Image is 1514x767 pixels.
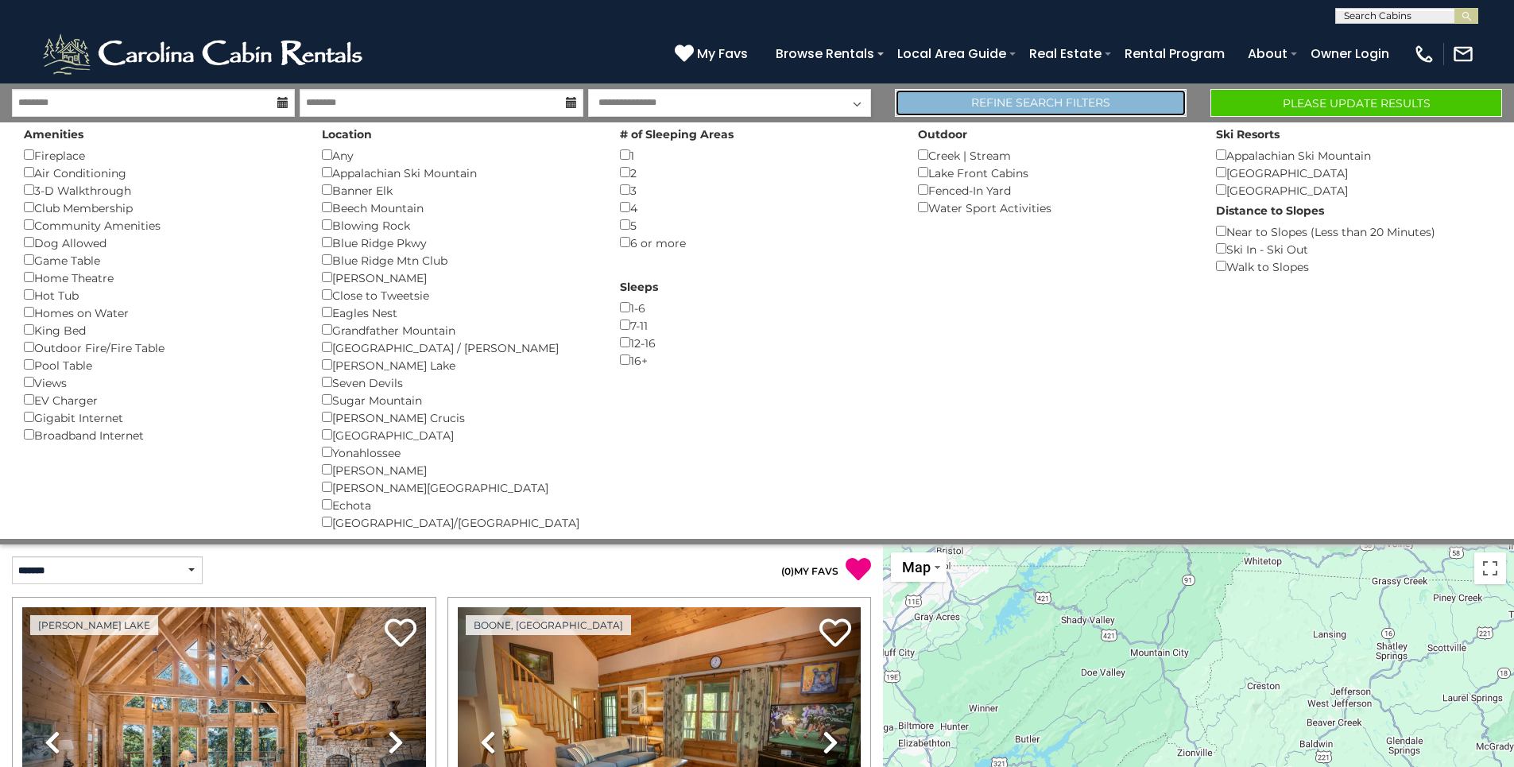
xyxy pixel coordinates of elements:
div: Home Theatre [24,269,298,286]
div: 1 [620,146,894,164]
a: Real Estate [1021,40,1109,68]
div: 1-6 [620,299,894,316]
label: Sleeps [620,279,658,295]
img: phone-regular-white.png [1413,43,1435,65]
div: Air Conditioning [24,164,298,181]
div: Banner Elk [322,181,596,199]
div: Ski In - Ski Out [1216,240,1490,258]
a: My Favs [675,44,752,64]
div: Grandfather Mountain [322,321,596,339]
button: Please Update Results [1210,89,1502,117]
a: [PERSON_NAME] Lake [30,615,158,635]
label: Location [322,126,372,142]
div: 12-16 [620,334,894,351]
a: About [1240,40,1295,68]
div: [PERSON_NAME][GEOGRAPHIC_DATA] [322,478,596,496]
div: Near to Slopes (Less than 20 Minutes) [1216,223,1490,240]
img: mail-regular-white.png [1452,43,1474,65]
div: Water Sport Activities [918,199,1192,216]
div: 3-D Walkthrough [24,181,298,199]
div: Homes on Water [24,304,298,321]
a: Owner Login [1303,40,1397,68]
span: 0 [784,565,791,577]
span: Map [902,559,931,575]
a: (0)MY FAVS [781,565,838,577]
div: EV Charger [24,391,298,409]
div: Views [24,374,298,391]
div: Echota [322,496,596,513]
div: [GEOGRAPHIC_DATA] [1216,164,1490,181]
div: Dog Allowed [24,234,298,251]
div: [GEOGRAPHIC_DATA] / [PERSON_NAME] [322,339,596,356]
div: [PERSON_NAME] [322,461,596,478]
div: Game Table [24,251,298,269]
div: 3 [620,181,894,199]
a: Refine Search Filters [895,89,1187,117]
div: [PERSON_NAME] [322,269,596,286]
div: Hot Tub [24,286,298,304]
div: 7-11 [620,316,894,334]
div: Fenced-In Yard [918,181,1192,199]
div: Sugar Mountain [322,391,596,409]
div: Yonahlossee [322,444,596,461]
label: Distance to Slopes [1216,203,1324,219]
div: Blue Ridge Pkwy [322,234,596,251]
div: [PERSON_NAME] Crucis [322,409,596,426]
div: Walk to Slopes [1216,258,1490,275]
div: Gigabit Internet [24,409,298,426]
div: [GEOGRAPHIC_DATA] [1216,181,1490,199]
div: Pool Table [24,356,298,374]
div: Outdoor Fire/Fire Table [24,339,298,356]
img: White-1-2.png [40,30,370,78]
button: Toggle fullscreen view [1474,552,1506,584]
a: Add to favorites [819,617,851,651]
a: Rental Program [1117,40,1233,68]
div: 6 or more [620,234,894,251]
div: [GEOGRAPHIC_DATA]/[GEOGRAPHIC_DATA] [322,513,596,531]
span: ( ) [781,565,794,577]
div: Beech Mountain [322,199,596,216]
label: Ski Resorts [1216,126,1280,142]
a: Boone, [GEOGRAPHIC_DATA] [466,615,631,635]
span: My Favs [697,44,748,64]
div: Broadband Internet [24,426,298,444]
div: 5 [620,216,894,234]
div: Creek | Stream [918,146,1192,164]
a: Browse Rentals [768,40,882,68]
div: Appalachian Ski Mountain [322,164,596,181]
div: Appalachian Ski Mountain [1216,146,1490,164]
div: Blowing Rock [322,216,596,234]
a: Add to favorites [385,617,416,651]
div: Club Membership [24,199,298,216]
div: Seven Devils [322,374,596,391]
label: # of Sleeping Areas [620,126,734,142]
a: Local Area Guide [889,40,1014,68]
div: Fireplace [24,146,298,164]
button: Change map style [891,552,947,582]
div: [GEOGRAPHIC_DATA] [322,426,596,444]
div: 2 [620,164,894,181]
div: 16+ [620,351,894,369]
div: King Bed [24,321,298,339]
div: Community Amenities [24,216,298,234]
div: Blue Ridge Mtn Club [322,251,596,269]
label: Amenities [24,126,83,142]
label: Outdoor [918,126,967,142]
div: Any [322,146,596,164]
div: Eagles Nest [322,304,596,321]
div: [PERSON_NAME] Lake [322,356,596,374]
div: Close to Tweetsie [322,286,596,304]
div: Lake Front Cabins [918,164,1192,181]
div: 4 [620,199,894,216]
